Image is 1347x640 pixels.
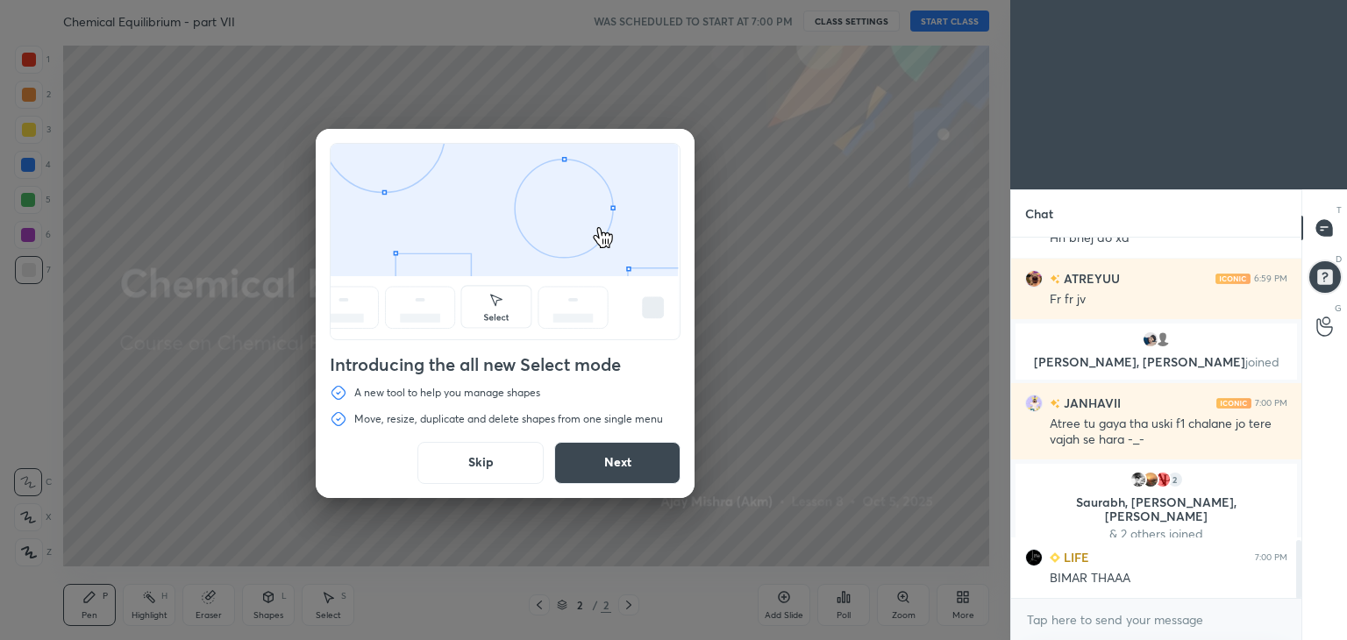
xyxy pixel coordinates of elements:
button: Skip [417,442,544,484]
p: Chat [1011,190,1067,237]
p: Move, resize, duplicate and delete shapes from one single menu [354,412,663,426]
div: animation [331,144,680,343]
button: Next [554,442,681,484]
p: A new tool to help you manage shapes [354,386,540,400]
p: G [1335,302,1342,315]
h4: Introducing the all new Select mode [330,354,681,375]
div: grid [1011,238,1301,599]
p: D [1336,252,1342,266]
p: T [1336,203,1342,217]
